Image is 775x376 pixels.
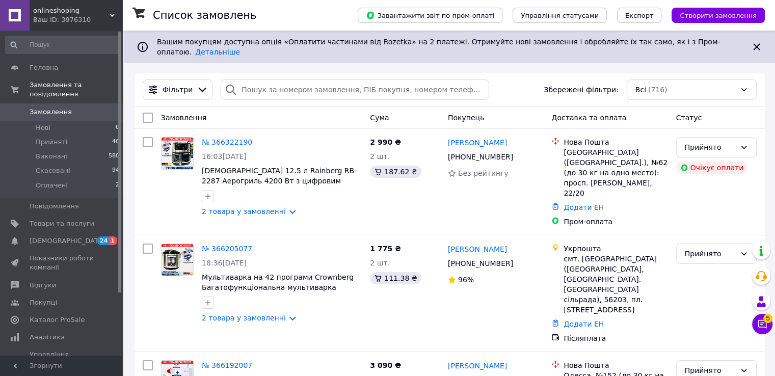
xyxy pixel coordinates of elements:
a: № 366205077 [202,245,252,253]
div: смт. [GEOGRAPHIC_DATA] ([GEOGRAPHIC_DATA], [GEOGRAPHIC_DATA]. [GEOGRAPHIC_DATA] сільрада), 56203,... [564,254,667,315]
span: Створити замовлення [680,12,757,19]
span: 5 [763,314,772,323]
button: Експорт [617,8,662,23]
img: Фото товару [162,244,193,276]
div: [PHONE_NUMBER] [446,150,515,164]
span: 16:03[DATE] [202,152,247,160]
a: № 366322190 [202,138,252,146]
span: Виконані [36,152,67,161]
div: Прийнято [685,248,736,259]
span: Замовлення та повідомлення [30,80,122,99]
div: Ваш ID: 3976310 [33,15,122,24]
span: Без рейтингу [458,169,509,177]
span: Нові [36,123,50,132]
span: Оплачені [36,181,68,190]
span: 0 [116,123,119,132]
span: 1 775 ₴ [370,245,401,253]
a: № 366192007 [202,361,252,369]
span: Замовлення [161,114,206,122]
span: Каталог ProSale [30,315,85,325]
span: Статус [676,114,702,122]
span: Прийняті [36,138,67,147]
span: Cума [370,114,389,122]
span: Доставка та оплата [551,114,626,122]
a: 2 товара у замовленні [202,207,286,216]
span: 2 шт. [370,259,390,267]
a: Фото товару [161,244,194,276]
div: Нова Пошта [564,360,667,370]
span: 580 [109,152,119,161]
div: [PHONE_NUMBER] [446,256,515,271]
span: 2 [116,181,119,190]
span: 94 [112,166,119,175]
span: Фільтри [163,85,193,95]
span: onlineshoping [33,6,110,15]
span: Управління статусами [521,12,599,19]
div: Нова Пошта [564,137,667,147]
img: Фото товару [162,138,193,169]
input: Пошук [5,36,120,54]
span: Відгуки [30,281,56,290]
button: Завантажити звіт по пром-оплаті [358,8,502,23]
div: Очікує оплати [676,162,748,174]
span: Вашим покупцям доступна опція «Оплатити частинами від Rozetka» на 2 платежі. Отримуйте нові замов... [157,38,720,56]
span: Збережені фільтри: [544,85,618,95]
div: Прийнято [685,365,736,376]
span: 1 [109,236,117,245]
h1: Список замовлень [153,9,256,21]
span: Товари та послуги [30,219,94,228]
span: Замовлення [30,108,72,117]
span: [DEMOGRAPHIC_DATA] [30,236,105,246]
input: Пошук за номером замовлення, ПІБ покупця, номером телефону, Email, номером накладної [221,79,489,100]
button: Чат з покупцем5 [752,314,772,334]
span: 40 [112,138,119,147]
a: [PERSON_NAME] [448,244,507,254]
div: [GEOGRAPHIC_DATA] ([GEOGRAPHIC_DATA].), №62 (до 30 кг на одно место): просп. [PERSON_NAME], 22/20 [564,147,667,198]
span: Покупці [30,298,57,307]
span: Показники роботи компанії [30,254,94,272]
div: 111.38 ₴ [370,272,421,284]
a: 2 товара у замовленні [202,314,286,322]
span: Повідомлення [30,202,79,211]
span: Аналітика [30,333,65,342]
span: 24 [97,236,109,245]
span: Управління сайтом [30,350,94,368]
span: 3 090 ₴ [370,361,401,369]
a: [DEMOGRAPHIC_DATA] 12.5 л Rainberg RB-2287 Аерогриль 4200 Вт з цифровим дисплеєм Аеро фритюрниця ... [202,167,357,205]
span: Завантажити звіт по пром-оплаті [366,11,494,20]
a: [PERSON_NAME] [448,361,507,371]
div: Прийнято [685,142,736,153]
span: 2 990 ₴ [370,138,401,146]
div: Укрпошта [564,244,667,254]
a: Створити замовлення [661,11,765,19]
div: Пром-оплата [564,217,667,227]
span: Експорт [625,12,654,19]
span: 18:36[DATE] [202,259,247,267]
span: Покупець [448,114,484,122]
div: 187.62 ₴ [370,166,421,178]
a: [PERSON_NAME] [448,138,507,148]
span: Всі [635,85,646,95]
span: Головна [30,63,58,72]
a: Фото товару [161,137,194,170]
span: 2 шт. [370,152,390,160]
a: Детальніше [195,48,240,56]
div: Післяплата [564,333,667,343]
button: Управління статусами [513,8,607,23]
a: Додати ЕН [564,320,604,328]
a: Додати ЕН [564,203,604,211]
a: Мультиварка на 42 програми Crownberg Багатофункціональна мультиварка Рисоварка Пароварка [PERSON_... [202,273,354,312]
span: Скасовані [36,166,70,175]
span: (716) [648,86,667,94]
button: Створити замовлення [672,8,765,23]
span: 96% [458,276,474,284]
